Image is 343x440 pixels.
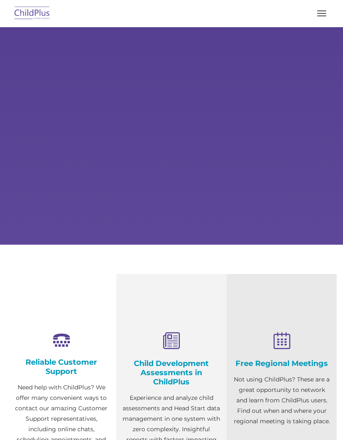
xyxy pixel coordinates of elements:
[13,358,110,376] h4: Reliable Customer Support
[233,359,330,368] h4: Free Regional Meetings
[233,374,330,427] p: Not using ChildPlus? These are a great opportunity to network and learn from ChildPlus users. Fin...
[123,359,220,386] h4: Child Development Assessments in ChildPlus
[13,4,52,23] img: ChildPlus by Procare Solutions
